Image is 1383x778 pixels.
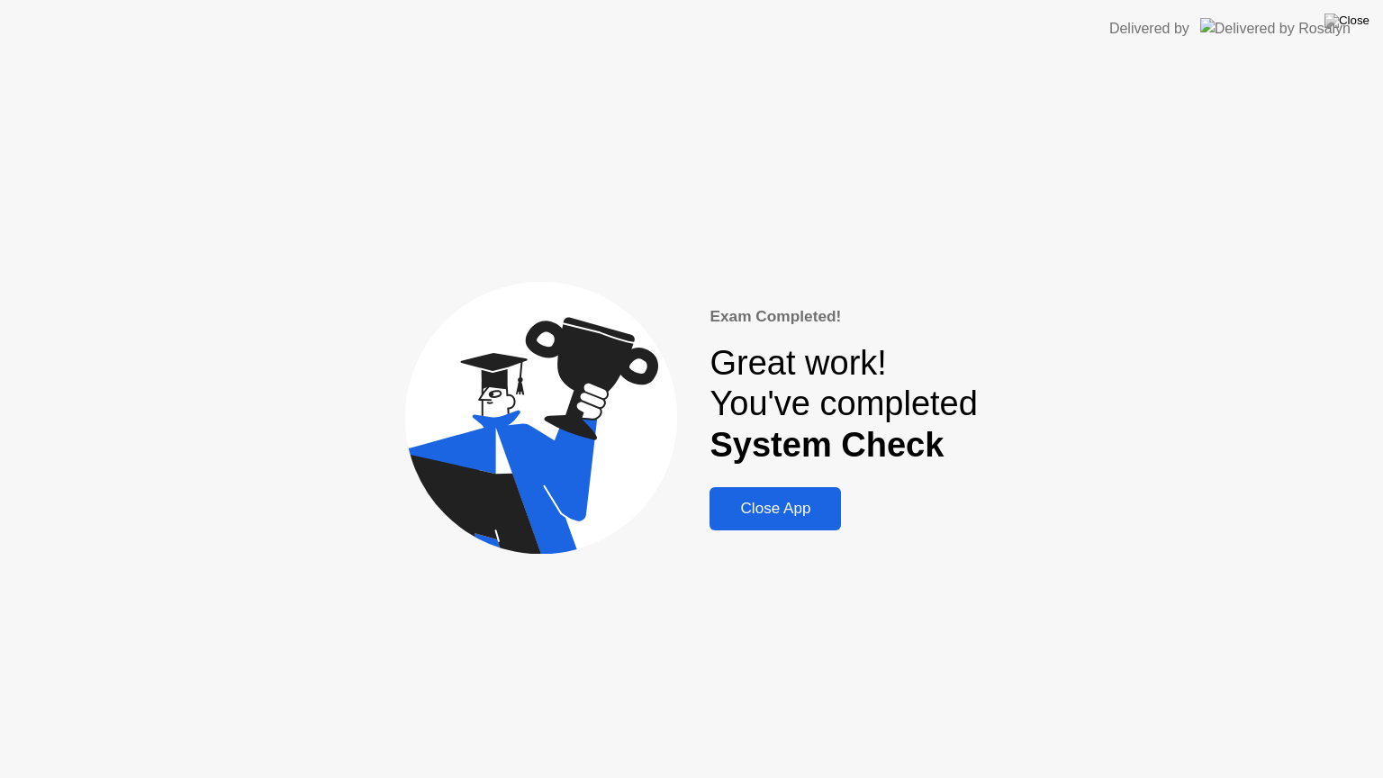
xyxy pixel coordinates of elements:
[715,500,836,518] div: Close App
[1109,18,1189,40] div: Delivered by
[1324,14,1369,28] img: Close
[710,426,944,464] b: System Check
[710,487,841,530] button: Close App
[1200,18,1351,39] img: Delivered by Rosalyn
[710,343,977,466] div: Great work! You've completed
[710,305,977,329] div: Exam Completed!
